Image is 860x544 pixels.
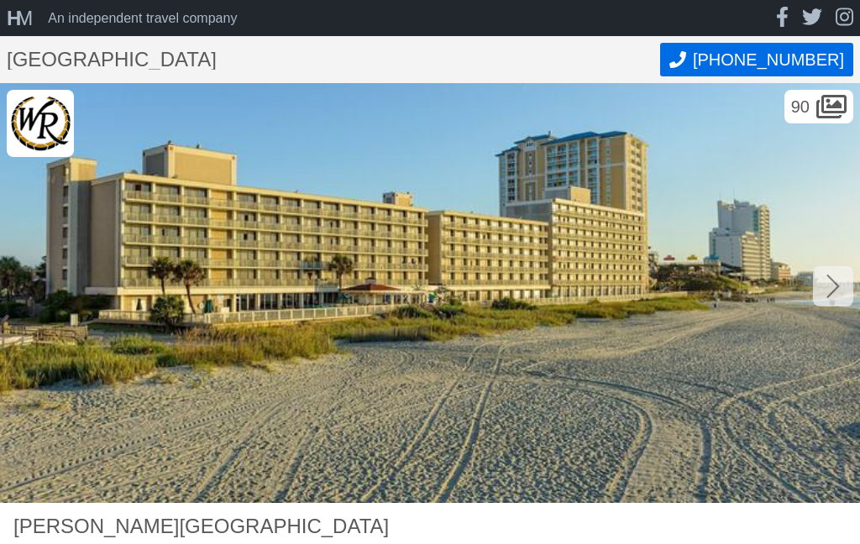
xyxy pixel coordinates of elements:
img: Westgate Resorts [7,90,74,157]
a: twitter [802,7,822,29]
button: Call [660,43,853,76]
div: An independent travel company [48,12,237,25]
h2: [PERSON_NAME][GEOGRAPHIC_DATA] [13,516,417,536]
a: facebook [776,7,789,29]
div: 90 [784,90,853,123]
a: HM [7,8,41,29]
a: instagram [836,7,853,29]
h1: [GEOGRAPHIC_DATA] [7,50,660,70]
span: M [16,7,28,29]
span: [PHONE_NUMBER] [693,50,844,70]
span: H [7,7,16,29]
